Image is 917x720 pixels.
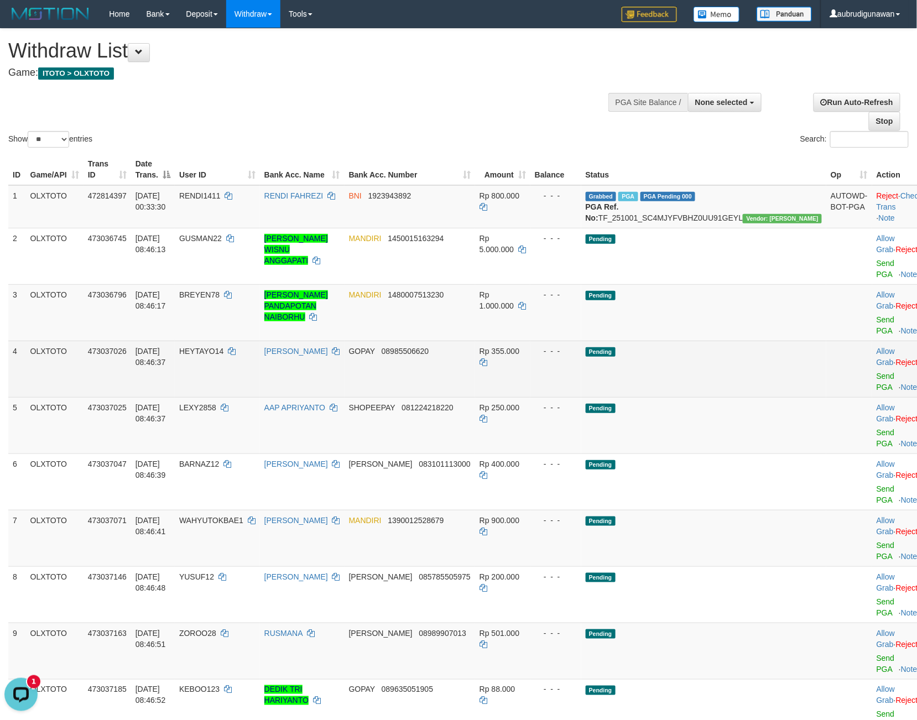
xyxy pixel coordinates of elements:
[877,290,895,310] a: Allow Grab
[179,460,219,468] span: BARNAZ12
[879,213,895,222] a: Note
[88,460,127,468] span: 473037047
[349,572,413,581] span: [PERSON_NAME]
[877,516,895,536] a: Allow Grab
[179,629,216,638] span: ZOROO28
[179,290,220,299] span: BREYEN78
[136,572,166,592] span: [DATE] 08:46:48
[88,685,127,694] span: 473037185
[743,214,822,223] span: Vendor URL: https://secure4.1velocity.biz
[8,67,600,79] h4: Game:
[179,685,220,694] span: KEBOO123
[480,234,514,254] span: Rp 5.000.000
[388,290,444,299] span: Copy 1480007513230 to clipboard
[345,154,475,185] th: Bank Acc. Number: activate to sort column ascending
[419,572,470,581] span: Copy 085785505975 to clipboard
[8,453,26,510] td: 6
[869,112,900,131] a: Stop
[480,516,519,525] span: Rp 900.000
[28,131,69,148] select: Showentries
[826,154,872,185] th: Op: activate to sort column ascending
[8,154,26,185] th: ID
[419,460,470,468] span: Copy 083101113000 to clipboard
[136,685,166,705] span: [DATE] 08:46:52
[419,629,466,638] span: Copy 08989907013 to clipboard
[27,2,40,15] div: New messages notification
[388,234,444,243] span: Copy 1450015163294 to clipboard
[175,154,260,185] th: User ID: activate to sort column ascending
[877,629,896,649] span: ·
[88,290,127,299] span: 473036796
[382,685,433,694] span: Copy 089635051905 to clipboard
[480,460,519,468] span: Rp 400.000
[830,131,909,148] input: Search:
[586,347,616,357] span: Pending
[877,597,895,617] a: Send PGA
[382,347,429,356] span: Copy 08985506620 to clipboard
[179,516,243,525] span: WAHYUTOKBAE1
[136,290,166,310] span: [DATE] 08:46:17
[8,566,26,623] td: 8
[136,460,166,479] span: [DATE] 08:46:39
[480,629,519,638] span: Rp 501.000
[622,7,677,22] img: Feedback.jpg
[877,347,896,367] span: ·
[475,154,530,185] th: Amount: activate to sort column ascending
[480,403,519,412] span: Rp 250.000
[877,460,896,479] span: ·
[264,516,328,525] a: [PERSON_NAME]
[349,685,375,694] span: GOPAY
[535,571,577,582] div: - - -
[84,154,131,185] th: Trans ID: activate to sort column ascending
[131,154,175,185] th: Date Trans.: activate to sort column descending
[877,654,895,674] a: Send PGA
[877,484,895,504] a: Send PGA
[581,154,826,185] th: Status
[877,290,896,310] span: ·
[640,192,696,201] span: PGA Pending
[586,234,616,244] span: Pending
[8,40,600,62] h1: Withdraw List
[136,191,166,211] span: [DATE] 00:33:30
[877,234,895,254] a: Allow Grab
[586,516,616,526] span: Pending
[877,572,896,592] span: ·
[586,629,616,639] span: Pending
[480,347,519,356] span: Rp 355.000
[88,191,127,200] span: 472814397
[586,192,617,201] span: Grabbed
[88,516,127,525] span: 473037071
[877,685,896,705] span: ·
[26,510,84,566] td: OLXTOTO
[877,347,895,367] a: Allow Grab
[877,315,895,335] a: Send PGA
[349,347,375,356] span: GOPAY
[26,566,84,623] td: OLXTOTO
[877,572,895,592] a: Allow Grab
[800,131,909,148] label: Search:
[535,289,577,300] div: - - -
[349,290,382,299] span: MANDIRI
[8,623,26,679] td: 9
[38,67,114,80] span: ITOTO > OLXTOTO
[877,685,895,705] a: Allow Grab
[264,347,328,356] a: [PERSON_NAME]
[877,259,895,279] a: Send PGA
[349,403,395,412] span: SHOPEEPAY
[8,284,26,341] td: 3
[757,7,812,22] img: panduan.png
[877,403,895,423] a: Allow Grab
[179,572,214,581] span: YUSUF12
[179,347,223,356] span: HEYTAYO14
[877,234,896,254] span: ·
[264,234,328,265] a: [PERSON_NAME] WISNU ANGGAPATI
[8,185,26,228] td: 1
[877,541,895,561] a: Send PGA
[260,154,345,185] th: Bank Acc. Name: activate to sort column ascending
[179,403,216,412] span: LEXY2858
[586,686,616,695] span: Pending
[349,460,413,468] span: [PERSON_NAME]
[264,191,324,200] a: RENDI FAHREZI
[480,191,519,200] span: Rp 800.000
[535,628,577,639] div: - - -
